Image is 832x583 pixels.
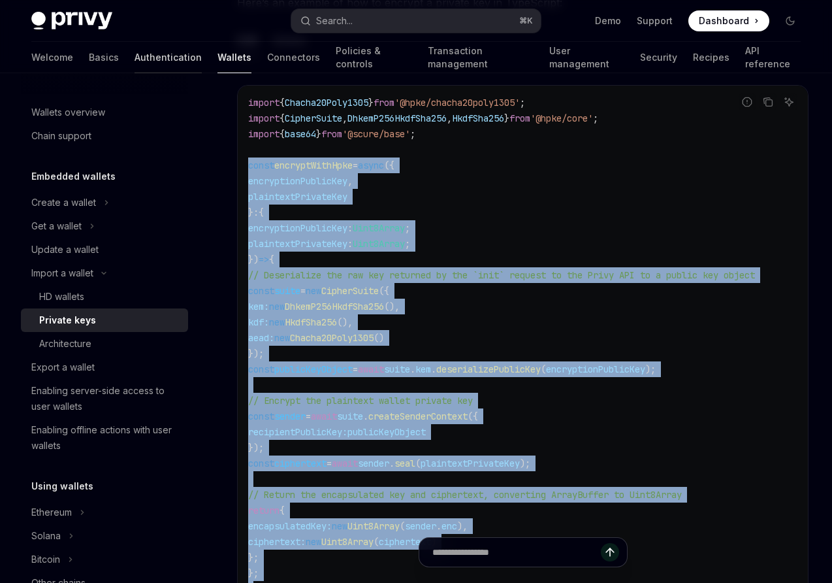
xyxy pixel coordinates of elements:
span: await [358,363,384,375]
div: HD wallets [39,289,84,305]
span: kem: [248,301,269,312]
span: = [353,159,358,171]
span: Uint8Array [353,222,405,234]
span: sender [405,520,436,532]
span: enc [441,520,457,532]
span: HkdfSha256 [452,112,504,124]
span: kem [415,363,431,375]
span: ; [593,112,598,124]
button: Toggle dark mode [780,10,801,31]
span: from [509,112,530,124]
div: Ethereum [31,505,72,520]
span: ; [405,238,410,250]
span: const [248,410,274,422]
span: const [248,285,274,297]
a: Wallets overview [21,101,188,124]
div: Solana [31,528,61,544]
span: : [253,207,259,218]
span: CipherSuite [321,285,379,297]
span: const [248,159,274,171]
div: Enabling offline actions with user wallets [31,422,180,454]
span: { [269,254,274,265]
span: = [306,410,311,422]
span: = [327,458,332,469]
div: Search... [316,13,353,29]
span: { [280,128,285,140]
span: encryptionPublicKey [546,363,645,375]
span: = [300,285,306,297]
button: Toggle Bitcoin section [21,548,188,571]
span: sender [358,458,389,469]
span: Chacha20Poly1305 [285,97,368,108]
div: Private keys [39,312,96,328]
div: Get a wallet [31,218,82,234]
button: Toggle Ethereum section [21,501,188,524]
span: => [259,254,269,265]
img: dark logo [31,12,112,30]
span: , [447,112,452,124]
span: plaintextPrivateKey [248,238,347,250]
span: ⌘ K [519,16,533,26]
a: User management [549,42,624,73]
span: = [353,363,358,375]
span: new [332,520,347,532]
span: }) [248,254,259,265]
span: from [374,97,394,108]
button: Toggle Import a wallet section [21,261,188,285]
span: ( [400,520,405,532]
span: seal [394,458,415,469]
span: ({ [379,285,389,297]
span: DhkemP256HkdfSha256 [347,112,447,124]
h5: Using wallets [31,478,93,494]
span: } [316,128,321,140]
a: Enabling offline actions with user wallets [21,418,188,458]
span: plaintextPrivateKey [421,458,520,469]
div: Create a wallet [31,195,96,210]
span: sender [274,410,306,422]
span: new [269,316,285,328]
span: } [368,97,374,108]
span: publicKeyObject [347,426,426,438]
button: Report incorrect code [739,93,756,110]
span: import [248,128,280,140]
span: // Return the encapsulated key and ciphertext, converting ArrayBuffer to Uint8Array [248,489,682,501]
span: ; [405,222,410,234]
a: Transaction management [428,42,534,73]
span: ); [520,458,530,469]
div: Enabling server-side access to user wallets [31,383,180,414]
span: new [306,285,321,297]
span: return [248,505,280,516]
div: Export a wallet [31,359,95,375]
span: { [280,97,285,108]
a: Chain support [21,124,188,148]
span: ( [415,458,421,469]
div: Architecture [39,336,91,352]
a: API reference [745,42,801,73]
input: Ask a question... [432,538,601,567]
div: Chain support [31,128,91,144]
a: Welcome [31,42,73,73]
button: Send message [601,543,619,561]
span: . [410,363,415,375]
span: kdf: [248,316,269,328]
span: '@hpke/chacha20poly1305' [394,97,520,108]
span: ({ [384,159,394,171]
span: publicKeyObject [274,363,353,375]
span: encryptionPublicKey [248,222,347,234]
span: Chacha20Poly1305 [290,332,374,344]
span: Uint8Array [347,520,400,532]
span: '@hpke/core' [530,112,593,124]
span: import [248,97,280,108]
span: ); [645,363,656,375]
div: Import a wallet [31,265,93,281]
span: . [363,410,368,422]
span: suite [337,410,363,422]
span: }); [248,348,264,359]
a: Demo [595,14,621,27]
a: HD wallets [21,285,188,308]
a: Dashboard [688,10,769,31]
span: . [389,458,394,469]
a: Private keys [21,308,188,332]
span: ; [520,97,525,108]
span: plaintextPrivateKey [248,191,347,203]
